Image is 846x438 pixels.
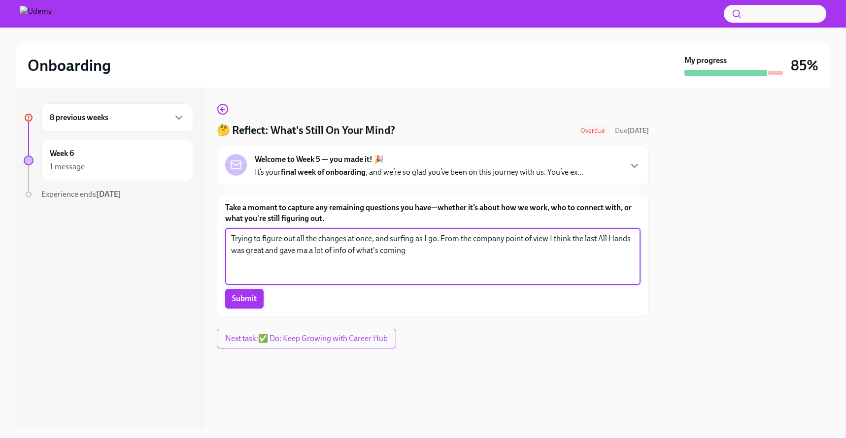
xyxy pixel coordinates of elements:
[575,127,611,134] span: Overdue
[615,126,649,135] span: August 16th, 2025 10:00
[791,57,818,74] h3: 85%
[50,148,74,159] h6: Week 6
[24,140,193,181] a: Week 61 message
[41,189,121,199] span: Experience ends
[225,202,641,224] label: Take a moment to capture any remaining questions you have—whether it’s about how we work, who to ...
[627,126,649,135] strong: [DATE]
[281,167,366,177] strong: final week of onboarding
[50,161,85,172] div: 1 message
[232,294,257,304] span: Submit
[225,334,388,344] span: Next task : ✅ Do: Keep Growing with Career Hub
[225,289,264,309] button: Submit
[96,189,121,199] strong: [DATE]
[684,55,727,66] strong: My progress
[41,103,193,132] div: 8 previous weeks
[50,112,108,123] h6: 8 previous weeks
[231,233,635,280] textarea: Trying to figure out all the changes at once, and surfing as I go. From the company point of view...
[255,167,583,178] p: It’s your , and we’re so glad you’ve been on this journey with us. You’ve ex...
[217,329,396,348] button: Next task:✅ Do: Keep Growing with Career Hub
[615,126,649,135] span: Due
[217,123,395,138] h4: 🤔 Reflect: What's Still On Your Mind?
[28,56,111,75] h2: Onboarding
[255,154,384,165] strong: Welcome to Week 5 — you made it! 🎉
[20,6,52,22] img: Udemy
